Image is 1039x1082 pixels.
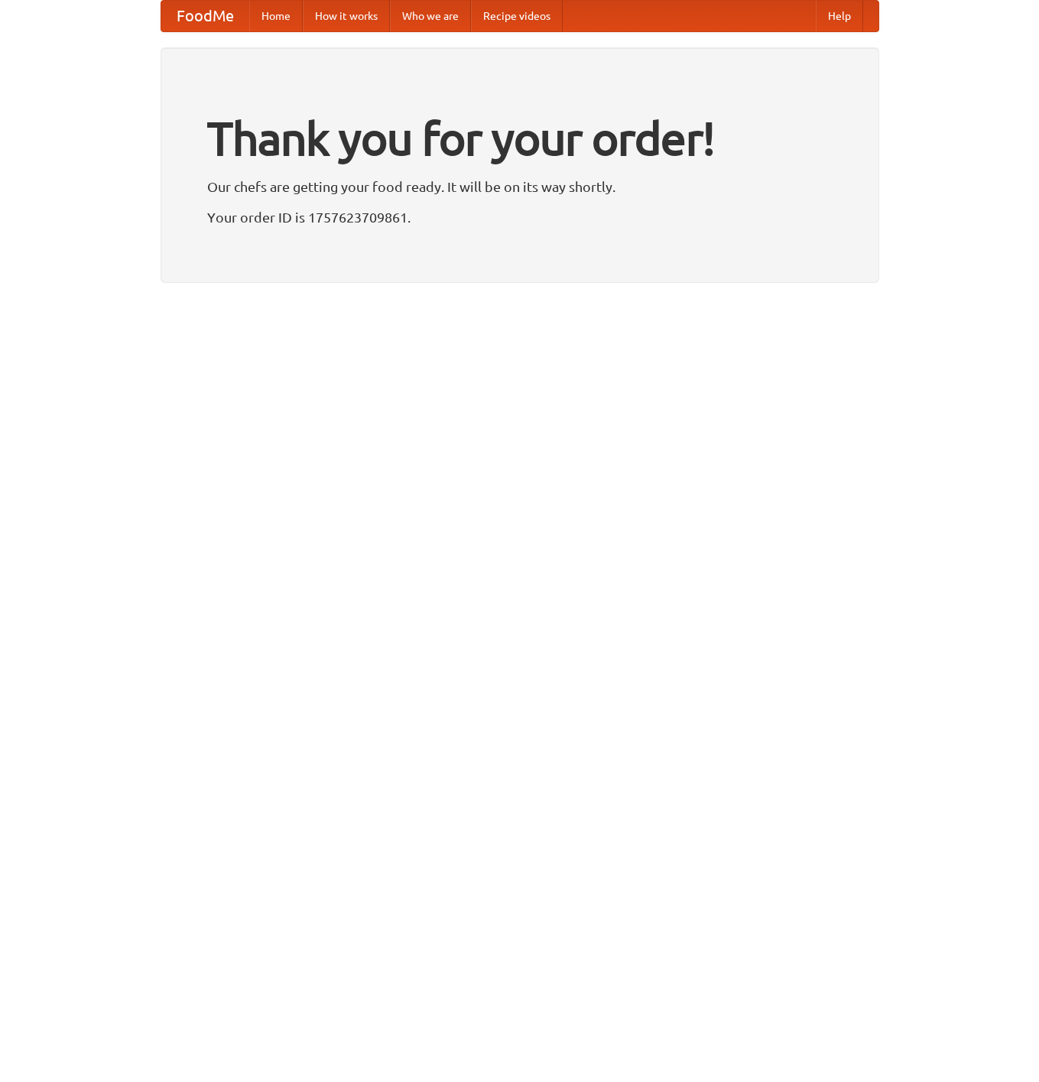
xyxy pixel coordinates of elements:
a: Who we are [390,1,471,31]
p: Your order ID is 1757623709861. [207,206,833,229]
a: FoodMe [161,1,249,31]
p: Our chefs are getting your food ready. It will be on its way shortly. [207,175,833,198]
a: Recipe videos [471,1,563,31]
a: Help [816,1,863,31]
a: How it works [303,1,390,31]
h1: Thank you for your order! [207,102,833,175]
a: Home [249,1,303,31]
